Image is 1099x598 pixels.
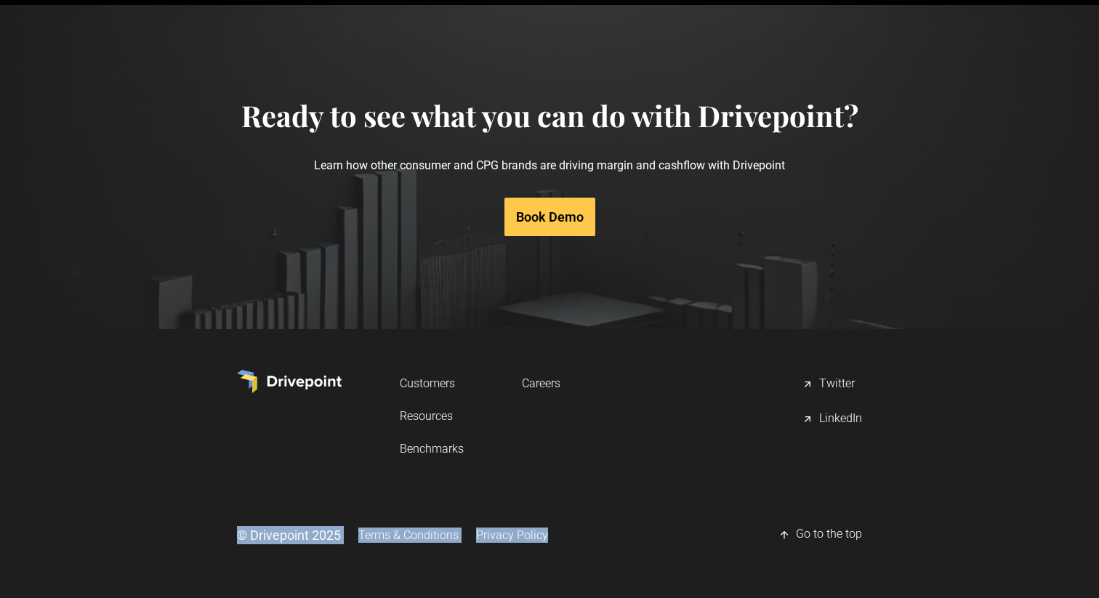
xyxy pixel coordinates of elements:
[358,522,459,549] a: Terms & Conditions
[504,198,595,236] a: Book Demo
[802,405,862,434] a: LinkedIn
[819,376,855,393] div: Twitter
[237,526,341,544] div: © Drivepoint 2025
[796,526,862,544] div: Go to the top
[400,370,464,397] a: Customers
[778,520,862,549] a: Go to the top
[476,522,548,549] a: Privacy Policy
[241,133,858,198] p: Learn how other consumer and CPG brands are driving margin and cashflow with Drivepoint
[241,98,858,133] h4: Ready to see what you can do with Drivepoint?
[400,435,464,462] a: Benchmarks
[802,370,862,399] a: Twitter
[522,370,560,397] a: Careers
[819,411,862,428] div: LinkedIn
[400,403,464,429] a: Resources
